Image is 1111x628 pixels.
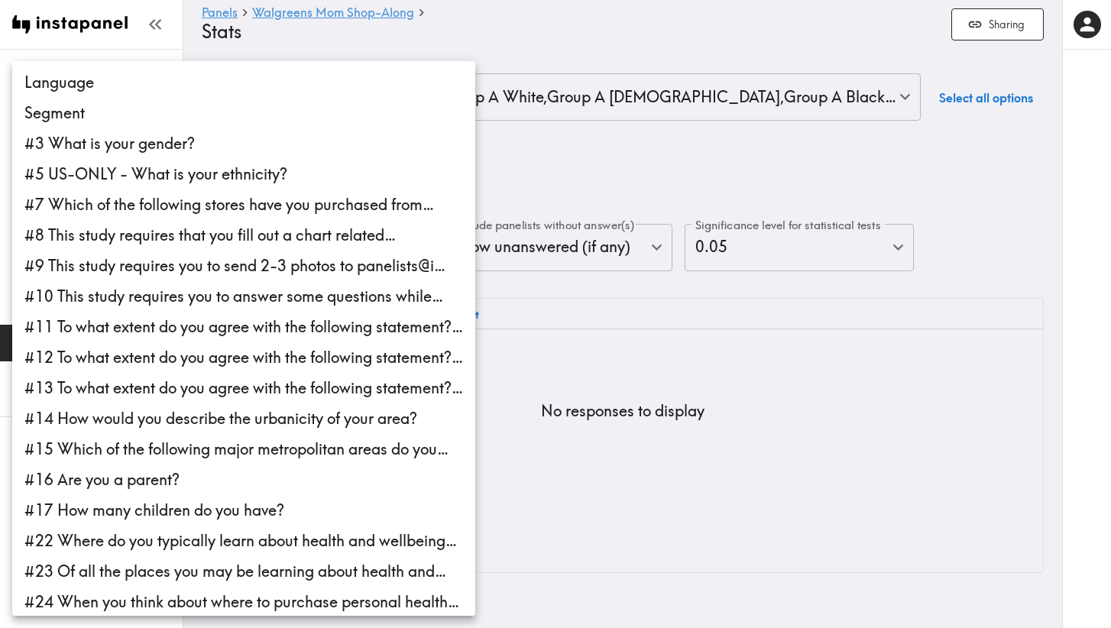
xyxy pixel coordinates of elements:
li: #16 Are you a parent? [12,465,475,495]
li: #11 To what extent do you agree with the following statement?… [12,312,475,342]
li: Language [12,67,475,98]
li: #8 This study requires that you fill out a chart related… [12,220,475,251]
li: #17 How many children do you have? [12,495,475,526]
li: #14 How would you describe the urbanicity of your area? [12,403,475,434]
li: #24 When you think about where to purchase personal health… [12,587,475,617]
li: #10 This study requires you to answer some questions while… [12,281,475,312]
li: #12 To what extent do you agree with the following statement?… [12,342,475,373]
li: #22 Where do you typically learn about health and wellbeing… [12,526,475,556]
li: #13 To what extent do you agree with the following statement?… [12,373,475,403]
li: Segment [12,98,475,128]
li: #23 Of all the places you may be learning about health and… [12,556,475,587]
li: #7 Which of the following stores have you purchased from… [12,189,475,220]
li: #5 US-ONLY - What is your ethnicity? [12,159,475,189]
li: #9 This study requires you to send 2-3 photos to panelists@i… [12,251,475,281]
li: #15 Which of the following major metropolitan areas do you… [12,434,475,465]
li: #3 What is your gender? [12,128,475,159]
